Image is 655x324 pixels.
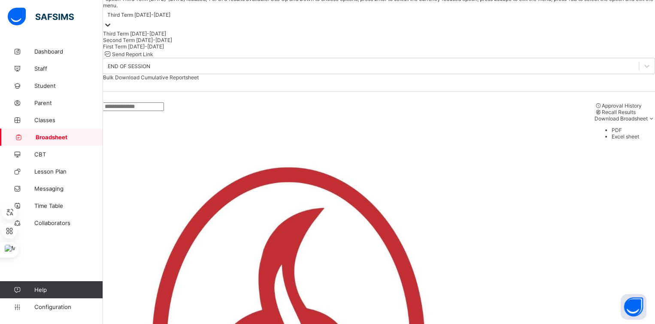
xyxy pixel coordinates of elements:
span: Time Table [34,202,103,209]
img: safsims [8,8,74,26]
button: Open asap [621,294,646,320]
span: Configuration [34,303,103,310]
span: Recall Results [602,109,636,115]
span: Bulk Download Cumulative Reportsheet [103,74,199,81]
span: Approval History [602,102,642,109]
span: Download Broadsheet [594,115,648,122]
div: END OF SESSION [108,63,150,69]
span: Broadsheet [36,134,103,141]
span: Classes [34,117,103,123]
span: Staff [34,65,103,72]
span: Parent [34,99,103,106]
li: dropdown-list-item-text-1 [612,133,655,140]
span: Send Report Link [112,51,153,57]
div: First Term [DATE]-[DATE] [103,43,655,50]
span: Lesson Plan [34,168,103,175]
div: Third Term [DATE]-[DATE] [107,12,170,18]
span: Dashboard [34,48,103,55]
span: Messaging [34,185,103,192]
div: Second Term [DATE]-[DATE] [103,37,655,43]
div: Third Term [DATE]-[DATE] [103,30,655,37]
span: Student [34,82,103,89]
span: Help [34,286,103,293]
li: dropdown-list-item-text-0 [612,127,655,133]
span: Collaborators [34,219,103,226]
span: CBT [34,151,103,158]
